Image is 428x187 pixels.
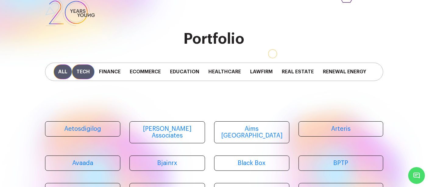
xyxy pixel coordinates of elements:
[45,156,121,171] a: Avaada
[129,156,205,171] a: Bjainrx
[214,121,290,143] a: Aims [GEOGRAPHIC_DATA]
[204,64,246,79] span: Healthcare
[45,121,121,137] a: Aetosdigilog
[277,64,318,79] span: Real Estate
[129,121,205,143] a: [PERSON_NAME] Associates
[318,64,371,79] span: Renewal Energy
[165,64,204,79] span: Education
[408,167,425,184] span: Chat Widget
[371,64,405,79] span: Staffing
[246,64,277,79] span: Lawfirm
[72,64,94,79] span: Tech
[299,121,383,137] a: Arteris
[125,64,165,79] span: Ecommerce
[94,64,125,79] span: Finance
[214,156,290,171] a: Black Box
[54,64,72,79] span: All
[299,156,383,171] a: BPTP
[45,31,383,47] h2: Portfolio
